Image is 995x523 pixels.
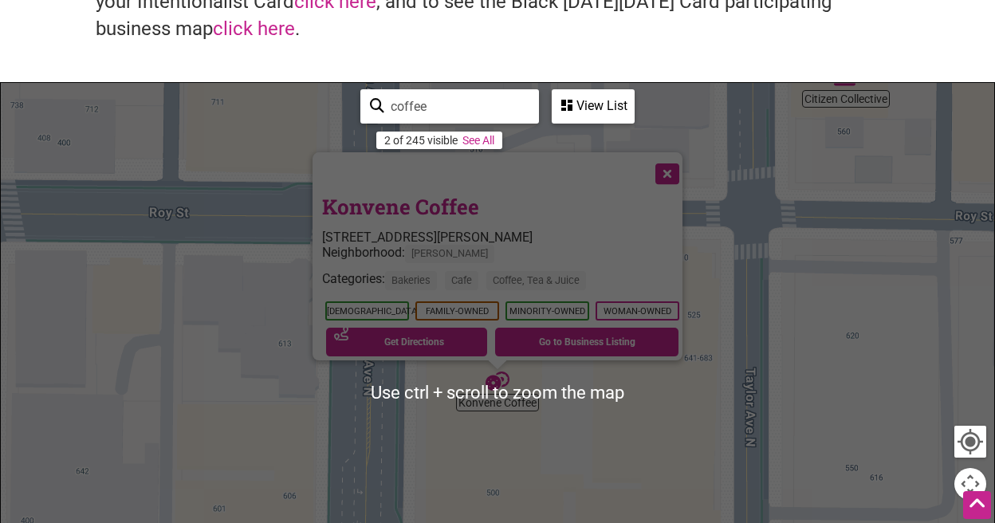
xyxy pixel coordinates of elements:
a: Konvene Coffee [322,193,479,220]
div: Citizen Collective [828,59,864,96]
a: Get Directions [326,328,487,356]
div: View List [553,91,633,121]
div: Neighborhood: [322,245,682,271]
span: Woman-Owned [596,301,679,320]
button: Map camera controls [954,468,986,500]
button: Your Location [954,426,986,458]
button: Close [646,152,686,192]
a: Go to Business Listing [495,328,678,356]
div: [STREET_ADDRESS][PERSON_NAME] [322,230,682,245]
span: Coffee, Tea & Juice [486,271,586,289]
div: Type to search and filter [360,89,539,124]
div: Categories: [322,271,682,297]
a: click here [213,18,295,40]
div: See a list of the visible businesses [552,89,635,124]
span: Bakeries [385,271,437,289]
a: See All [462,134,494,147]
span: Minority-Owned [505,301,589,320]
span: [DEMOGRAPHIC_DATA]-Owned [325,301,409,320]
div: Konvene Coffee [479,363,516,399]
div: 2 of 245 visible [384,134,458,147]
span: Family-Owned [415,301,499,320]
div: Scroll Back to Top [963,491,991,519]
input: Type to find and filter... [384,91,529,122]
span: Cafe [445,271,478,289]
span: [PERSON_NAME] [405,245,494,263]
